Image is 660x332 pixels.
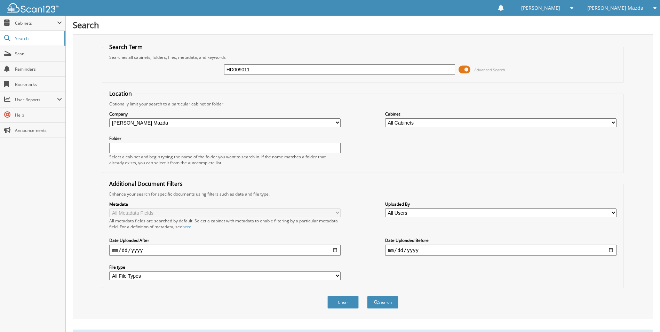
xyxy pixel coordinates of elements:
[15,20,57,26] span: Cabinets
[15,112,62,118] span: Help
[106,191,620,197] div: Enhance your search for specific documents using filters such as date and file type.
[15,51,62,57] span: Scan
[367,296,398,309] button: Search
[109,237,341,243] label: Date Uploaded After
[73,19,653,31] h1: Search
[109,111,341,117] label: Company
[106,90,135,97] legend: Location
[109,135,341,141] label: Folder
[385,237,617,243] label: Date Uploaded Before
[474,67,505,72] span: Advanced Search
[182,224,191,230] a: here
[15,66,62,72] span: Reminders
[109,218,341,230] div: All metadata fields are searched by default. Select a cabinet with metadata to enable filtering b...
[15,97,57,103] span: User Reports
[106,101,620,107] div: Optionally limit your search to a particular cabinet or folder
[385,245,617,256] input: end
[109,201,341,207] label: Metadata
[15,127,62,133] span: Announcements
[327,296,359,309] button: Clear
[109,245,341,256] input: start
[109,264,341,270] label: File type
[106,180,186,188] legend: Additional Document Filters
[587,6,643,10] span: [PERSON_NAME] Mazda
[385,201,617,207] label: Uploaded By
[385,111,617,117] label: Cabinet
[7,3,59,13] img: scan123-logo-white.svg
[106,54,620,60] div: Searches all cabinets, folders, files, metadata, and keywords
[15,81,62,87] span: Bookmarks
[521,6,560,10] span: [PERSON_NAME]
[109,154,341,166] div: Select a cabinet and begin typing the name of the folder you want to search in. If the name match...
[106,43,146,51] legend: Search Term
[15,35,61,41] span: Search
